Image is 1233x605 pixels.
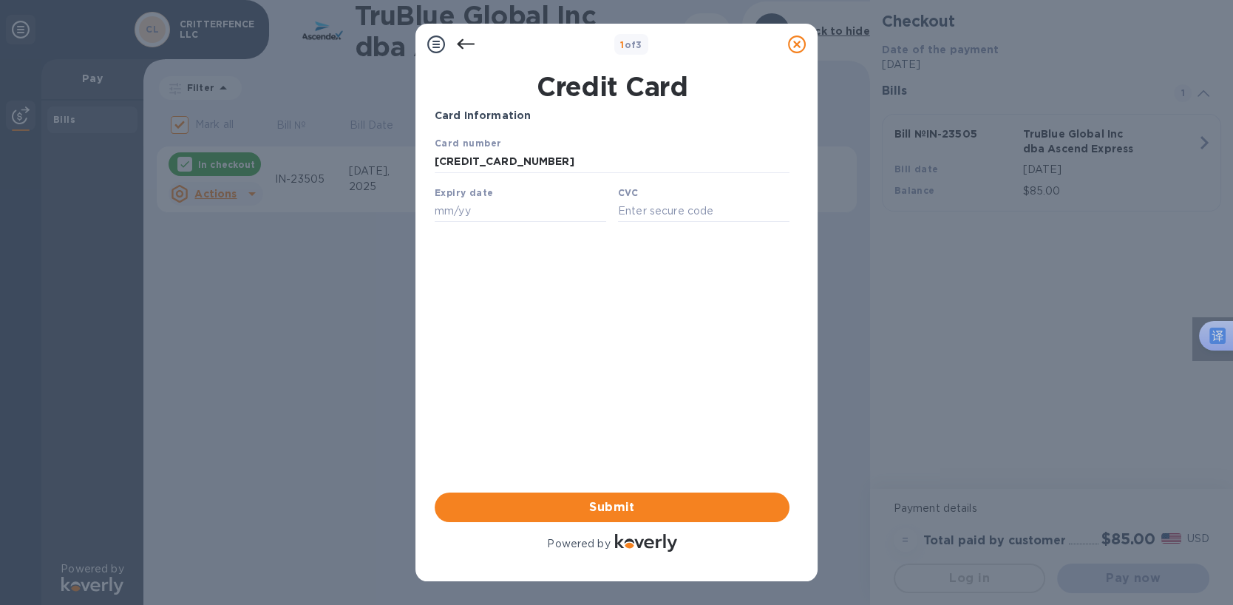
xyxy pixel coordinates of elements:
[620,39,624,50] span: 1
[435,493,789,522] button: Submit
[435,109,531,121] b: Card Information
[615,534,677,552] img: Logo
[429,71,795,102] h1: Credit Card
[446,498,778,516] span: Submit
[435,135,789,224] iframe: Your browser does not support iframes
[620,39,642,50] b: of 3
[547,536,610,552] p: Powered by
